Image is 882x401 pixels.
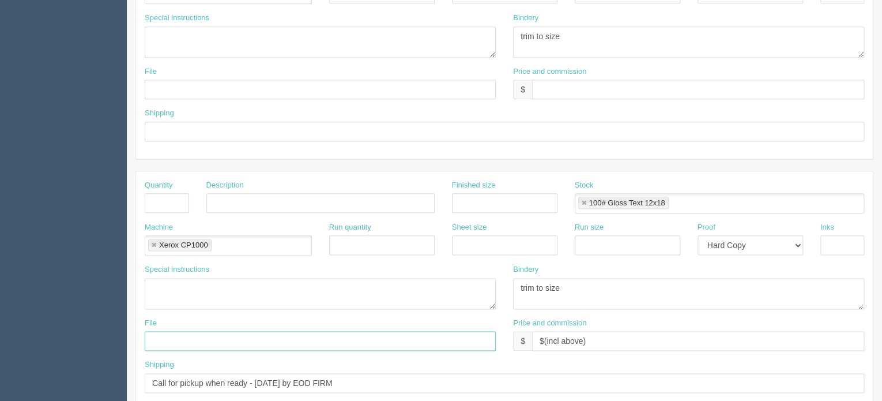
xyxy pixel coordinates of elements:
div: Xerox CP1000 [159,241,208,249]
label: Description [206,180,244,191]
textarea: trim to size [513,278,864,309]
label: Price and commission [513,66,586,77]
label: File [145,66,157,77]
div: 100# Gloss Text 12x18 [589,199,665,207]
label: Bindery [513,264,538,275]
label: Shipping [145,359,174,370]
div: $ [513,331,532,351]
label: Quantity [145,180,172,191]
label: Finished size [452,180,496,191]
label: Run quantity [329,222,371,233]
label: Bindery [513,13,538,24]
label: Sheet size [452,222,487,233]
label: File [145,318,157,329]
label: Proof [698,222,715,233]
label: Price and commission [513,318,586,329]
label: Inks [820,222,834,233]
div: $ [513,80,532,99]
label: Machine [145,222,173,233]
label: Special instructions [145,264,209,275]
label: Run size [575,222,604,233]
label: Shipping [145,108,174,119]
textarea: trim to size [513,27,864,58]
label: Stock [575,180,594,191]
label: Special instructions [145,13,209,24]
